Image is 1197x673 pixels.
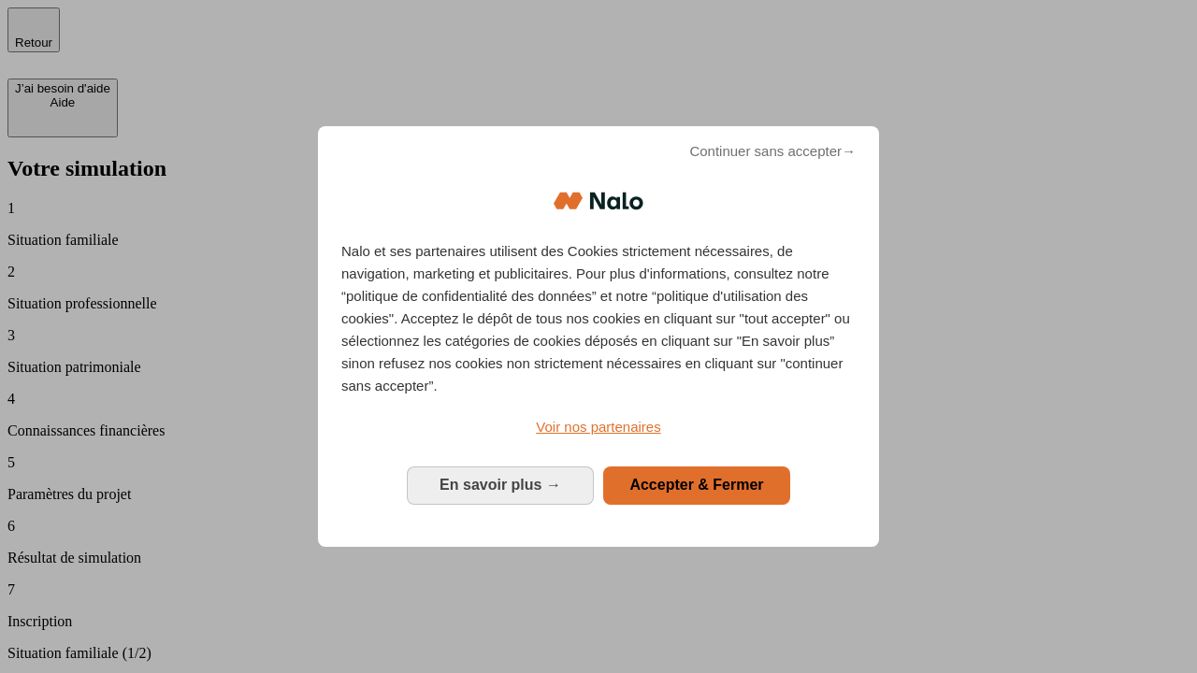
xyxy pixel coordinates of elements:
[603,466,790,504] button: Accepter & Fermer: Accepter notre traitement des données et fermer
[341,416,856,438] a: Voir nos partenaires
[536,419,660,435] span: Voir nos partenaires
[689,140,856,163] span: Continuer sans accepter→
[554,173,643,229] img: Logo
[407,466,594,504] button: En savoir plus: Configurer vos consentements
[440,477,561,493] span: En savoir plus →
[341,240,856,397] p: Nalo et ses partenaires utilisent des Cookies strictement nécessaires, de navigation, marketing e...
[318,126,879,546] div: Bienvenue chez Nalo Gestion du consentement
[629,477,763,493] span: Accepter & Fermer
